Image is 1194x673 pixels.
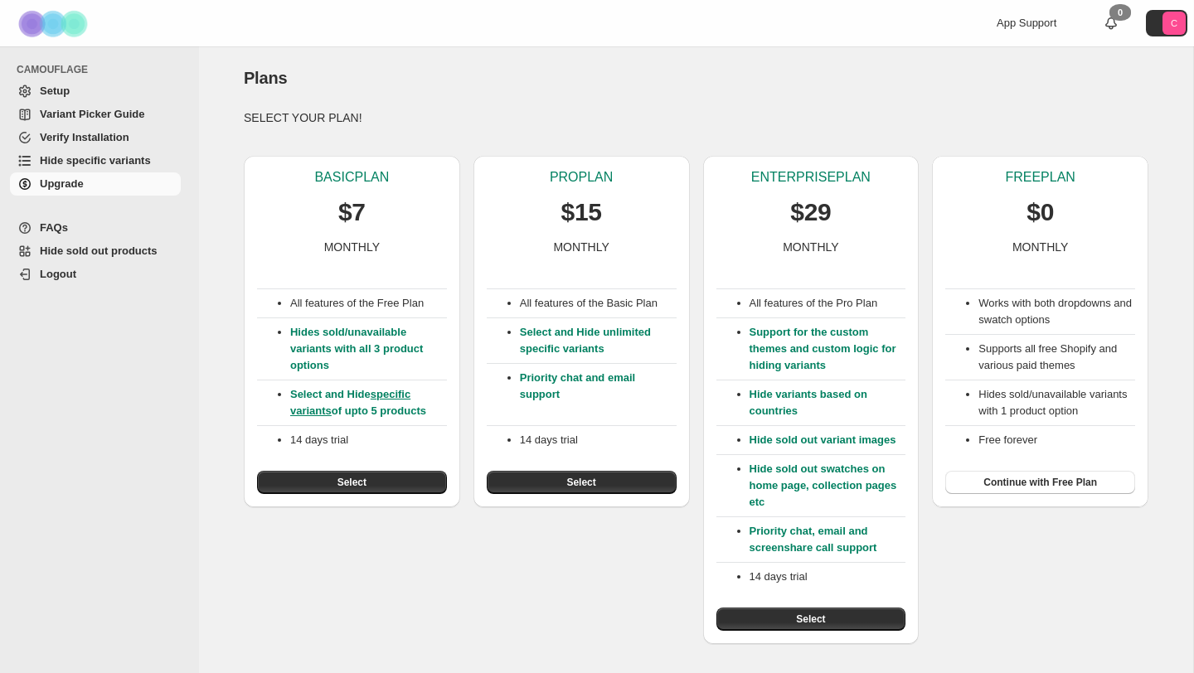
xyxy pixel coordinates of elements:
[750,432,906,448] p: Hide sold out variant images
[520,295,677,312] p: All features of the Basic Plan
[10,172,181,196] a: Upgrade
[750,461,906,511] p: Hide sold out swatches on home page, collection pages etc
[1103,15,1119,31] a: 0
[40,268,76,280] span: Logout
[1109,4,1131,21] div: 0
[337,476,366,489] span: Select
[290,324,447,374] p: Hides sold/unavailable variants with all 3 product options
[790,196,831,229] p: $29
[290,386,447,419] p: Select and Hide of upto 5 products
[10,126,181,149] a: Verify Installation
[40,177,84,190] span: Upgrade
[566,476,595,489] span: Select
[750,386,906,419] p: Hide variants based on countries
[13,1,96,46] img: Camouflage
[244,109,1148,126] p: SELECT YOUR PLAN!
[10,216,181,240] a: FAQs
[10,149,181,172] a: Hide specific variants
[290,295,447,312] p: All features of the Free Plan
[750,523,906,556] p: Priority chat, email and screenshare call support
[750,324,906,374] p: Support for the custom themes and custom logic for hiding variants
[550,169,613,186] p: PRO PLAN
[40,131,129,143] span: Verify Installation
[997,17,1056,29] span: App Support
[561,196,602,229] p: $15
[978,341,1135,374] li: Supports all free Shopify and various paid themes
[553,239,609,255] p: MONTHLY
[1171,18,1177,28] text: C
[1162,12,1186,35] span: Avatar with initials C
[40,108,144,120] span: Variant Picker Guide
[520,432,677,448] p: 14 days trial
[978,295,1135,328] li: Works with both dropdowns and swatch options
[783,239,838,255] p: MONTHLY
[1012,239,1068,255] p: MONTHLY
[338,196,366,229] p: $7
[10,263,181,286] a: Logout
[751,169,871,186] p: ENTERPRISE PLAN
[324,239,380,255] p: MONTHLY
[40,245,158,257] span: Hide sold out products
[290,432,447,448] p: 14 days trial
[983,476,1097,489] span: Continue with Free Plan
[17,63,187,76] span: CAMOUFLAGE
[487,471,677,494] button: Select
[40,221,68,234] span: FAQs
[1146,10,1187,36] button: Avatar with initials C
[750,569,906,585] p: 14 days trial
[10,240,181,263] a: Hide sold out products
[10,80,181,103] a: Setup
[978,432,1135,448] li: Free forever
[520,370,677,419] p: Priority chat and email support
[244,69,287,87] span: Plans
[10,103,181,126] a: Variant Picker Guide
[520,324,677,357] p: Select and Hide unlimited specific variants
[40,85,70,97] span: Setup
[1027,196,1054,229] p: $0
[40,154,151,167] span: Hide specific variants
[314,169,389,186] p: BASIC PLAN
[1005,169,1075,186] p: FREE PLAN
[796,612,825,626] span: Select
[716,608,906,631] button: Select
[750,295,906,312] p: All features of the Pro Plan
[257,471,447,494] button: Select
[978,386,1135,419] li: Hides sold/unavailable variants with 1 product option
[945,471,1135,494] button: Continue with Free Plan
